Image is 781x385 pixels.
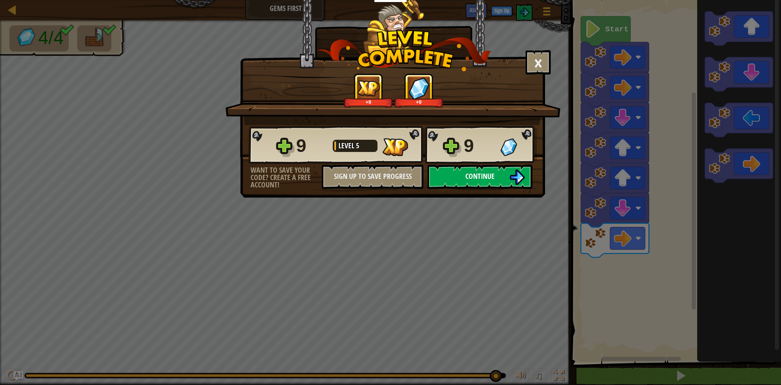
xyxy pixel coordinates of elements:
[500,138,517,156] img: Gems Gained
[345,99,391,105] div: +9
[396,99,442,105] div: +9
[428,165,532,189] button: Continue
[251,167,322,189] div: Want to save your code? Create a free account!
[322,165,423,189] button: Sign Up to Save Progress
[464,133,495,159] div: 9
[408,77,430,99] img: Gems Gained
[526,50,551,75] button: ×
[509,169,525,185] img: Continue
[296,133,328,159] div: 9
[382,138,408,156] img: XP Gained
[356,141,359,151] span: 5
[338,141,356,151] span: Level
[357,80,380,96] img: XP Gained
[465,171,495,181] span: Continue
[317,30,491,71] img: level_complete.png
